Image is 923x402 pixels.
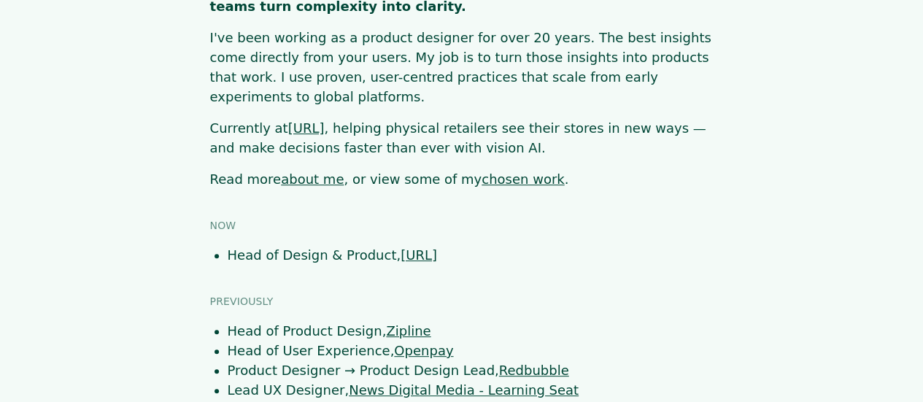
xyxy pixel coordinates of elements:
h3: Now [210,218,714,233]
p: Read more , or view some of my . [210,169,714,189]
a: Redbubble [499,363,569,378]
a: [URL] [401,247,437,263]
li: Product Designer → Product Design Lead, [228,360,714,380]
a: Zipline [386,323,430,339]
li: Head of Design & Product, [228,245,714,265]
h3: Previously [210,294,714,309]
a: Openpay [394,343,453,358]
p: Currently at , helping physical retailers see their stores in new ways — and make decisions faste... [210,118,714,158]
a: chosen work [482,171,564,187]
li: Head of Product Design, [228,321,714,341]
a: about me [281,171,344,187]
a: News Digital Media - Learning Seat [349,382,579,398]
p: I've been working as a product designer for over 20 years. The best insights come directly from y... [210,28,714,107]
li: Head of User Experience, [228,341,714,360]
li: Lead UX Designer, [228,380,714,400]
a: [URL] [288,120,325,136]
